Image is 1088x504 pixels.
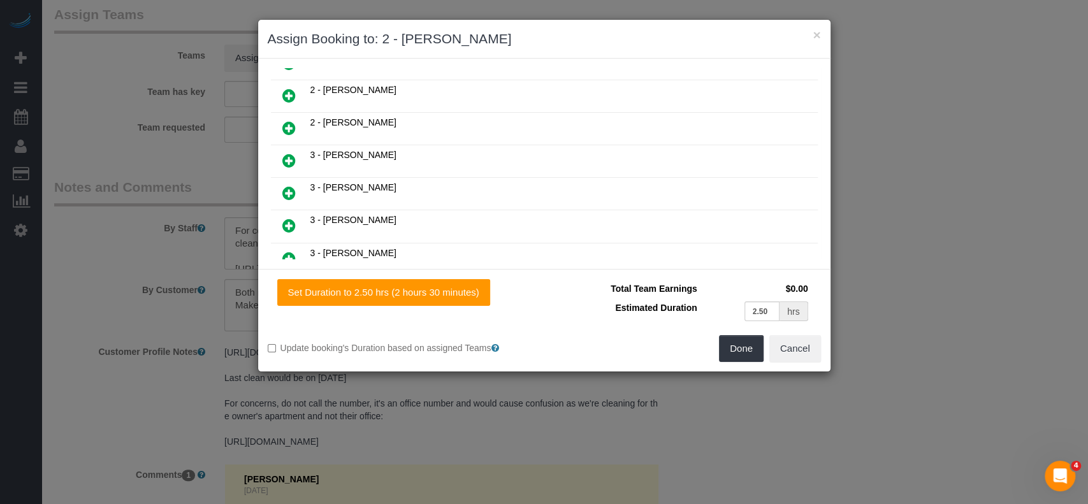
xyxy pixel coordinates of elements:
[310,248,396,258] span: 3 - [PERSON_NAME]
[310,150,396,160] span: 3 - [PERSON_NAME]
[310,215,396,225] span: 3 - [PERSON_NAME]
[780,301,808,321] div: hrs
[554,279,700,298] td: Total Team Earnings
[769,335,821,362] button: Cancel
[1045,461,1075,491] iframe: Intercom live chat
[813,28,820,41] button: ×
[700,279,811,298] td: $0.00
[310,117,396,127] span: 2 - [PERSON_NAME]
[615,303,697,313] span: Estimated Duration
[268,344,276,352] input: Update booking's Duration based on assigned Teams
[310,182,396,192] span: 3 - [PERSON_NAME]
[1071,461,1081,471] span: 4
[310,85,396,95] span: 2 - [PERSON_NAME]
[268,29,821,48] h3: Assign Booking to: 2 - [PERSON_NAME]
[277,279,490,306] button: Set Duration to 2.50 hrs (2 hours 30 minutes)
[719,335,764,362] button: Done
[268,342,535,354] label: Update booking's Duration based on assigned Teams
